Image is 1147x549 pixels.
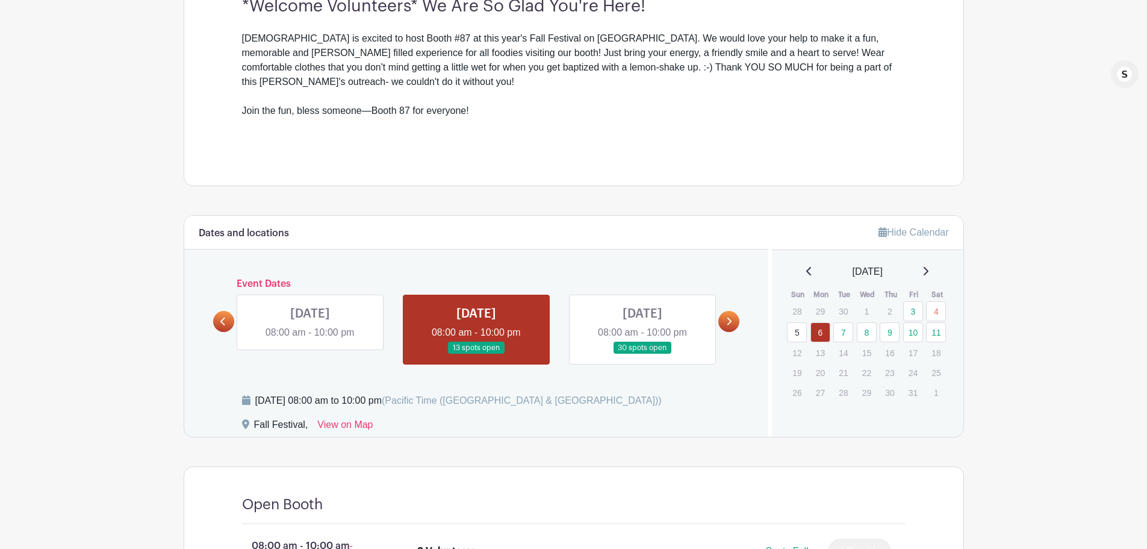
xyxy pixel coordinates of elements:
p: 22 [857,363,877,382]
a: 4 [926,301,946,321]
div: [DATE] 08:00 am to 10:00 pm [255,394,662,408]
p: 28 [833,383,853,402]
p: 21 [833,363,853,382]
p: 29 [857,383,877,402]
h6: Dates and locations [199,228,289,239]
p: 18 [926,344,946,362]
a: 8 [857,322,877,342]
p: 30 [833,302,853,321]
span: [DATE] [853,265,883,279]
a: 6 [810,322,830,342]
a: Hide Calendar [878,227,948,237]
p: 17 [903,344,923,362]
span: (Pacific Time ([GEOGRAPHIC_DATA] & [GEOGRAPHIC_DATA])) [382,395,662,406]
p: 27 [810,383,830,402]
p: 1 [857,302,877,321]
a: 5 [787,322,807,342]
a: 7 [833,322,853,342]
img: Click to open AI Summarizer [1116,65,1134,83]
div: [DEMOGRAPHIC_DATA] is excited to host Booth #87 at this year's Fall Festival on [GEOGRAPHIC_DATA]... [242,31,906,118]
th: Thu [879,289,903,301]
p: 29 [810,302,830,321]
p: 26 [787,383,807,402]
p: 31 [903,383,923,402]
h6: Event Dates [234,278,719,290]
p: 20 [810,363,830,382]
th: Mon [810,289,833,301]
th: Sat [925,289,949,301]
p: 24 [903,363,923,382]
p: 23 [880,363,900,382]
th: Fri [903,289,926,301]
p: 30 [880,383,900,402]
p: 1 [926,383,946,402]
p: 2 [880,302,900,321]
p: 15 [857,344,877,362]
p: 25 [926,363,946,382]
div: Fall Festival, [254,418,308,437]
p: 13 [810,344,830,362]
a: 11 [926,322,946,342]
a: 10 [903,322,923,342]
a: 9 [880,322,900,342]
p: 12 [787,344,807,362]
th: Wed [856,289,880,301]
a: View on Map [317,418,373,437]
p: 28 [787,302,807,321]
th: Tue [833,289,856,301]
a: 3 [903,301,923,321]
p: 16 [880,344,900,362]
p: 19 [787,363,807,382]
p: 14 [833,344,853,362]
h4: Open Booth [242,496,323,513]
th: Sun [786,289,810,301]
